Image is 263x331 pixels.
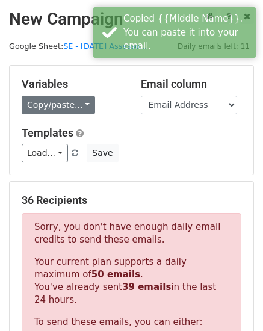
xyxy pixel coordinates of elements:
h5: Email column [141,78,242,91]
div: Copied {{Middle Name}}. You can paste it into your email. [123,12,251,53]
a: SE - [DATE] Assesso... [63,42,147,51]
strong: 50 emails [91,269,140,280]
a: Copy/paste... [22,96,95,114]
p: Your current plan supports a daily maximum of . You've already sent in the last 24 hours. [34,256,229,306]
h2: New Campaign [9,9,254,29]
a: Templates [22,126,73,139]
h5: Variables [22,78,123,91]
small: Google Sheet: [9,42,147,51]
p: Sorry, you don't have enough daily email credits to send these emails. [34,221,229,246]
a: Load... [22,144,68,162]
h5: 36 Recipients [22,194,241,207]
iframe: Chat Widget [203,273,263,331]
button: Save [87,144,118,162]
p: To send these emails, you can either: [34,316,229,329]
strong: 39 emails [122,282,171,292]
